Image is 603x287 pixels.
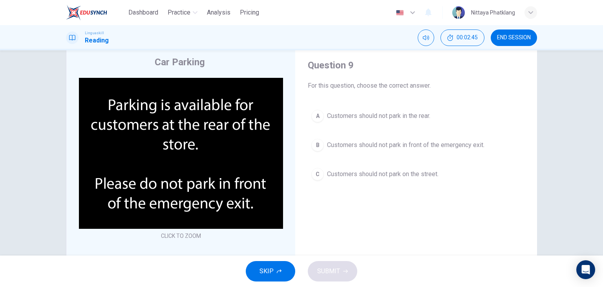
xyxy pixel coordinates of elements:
img: Profile picture [452,6,465,19]
span: 00:02:45 [457,35,478,41]
button: END SESSION [491,29,537,46]
span: Linguaskill [85,30,104,36]
span: For this question, choose the correct answer. [308,81,524,90]
span: END SESSION [497,35,531,41]
span: Customers should not park in the rear. [327,111,430,121]
button: Analysis [204,6,234,20]
span: Pricing [240,8,259,17]
button: Dashboard [125,6,161,20]
a: EduSynch logo [66,5,125,20]
div: Mute [418,29,434,46]
span: Customers should not park on the street. [327,169,439,179]
span: Dashboard [128,8,158,17]
button: BCustomers should not park in front of the emergency exit. [308,135,524,155]
button: Pricing [237,6,262,20]
span: Customers should not park in front of the emergency exit. [327,140,484,150]
span: Analysis [207,8,230,17]
img: en [395,10,405,16]
button: 00:02:45 [440,29,484,46]
button: ACustomers should not park in the rear. [308,106,524,126]
div: B [311,139,324,151]
h1: Reading [85,36,109,45]
div: A [311,110,324,122]
img: EduSynch logo [66,5,107,20]
div: Nittaya Phatklang [471,8,515,17]
button: CCustomers should not park on the street. [308,164,524,184]
div: C [311,168,324,180]
span: Practice [168,8,190,17]
h4: Question 9 [308,59,524,72]
div: Open Intercom Messenger [576,260,595,279]
span: SKIP [259,266,274,277]
div: Hide [440,29,484,46]
h4: Car Parking [155,56,205,68]
button: Practice [164,6,201,20]
button: SKIP [246,261,295,281]
img: undefined [79,78,283,229]
button: CLICK TO ZOOM [158,230,204,241]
